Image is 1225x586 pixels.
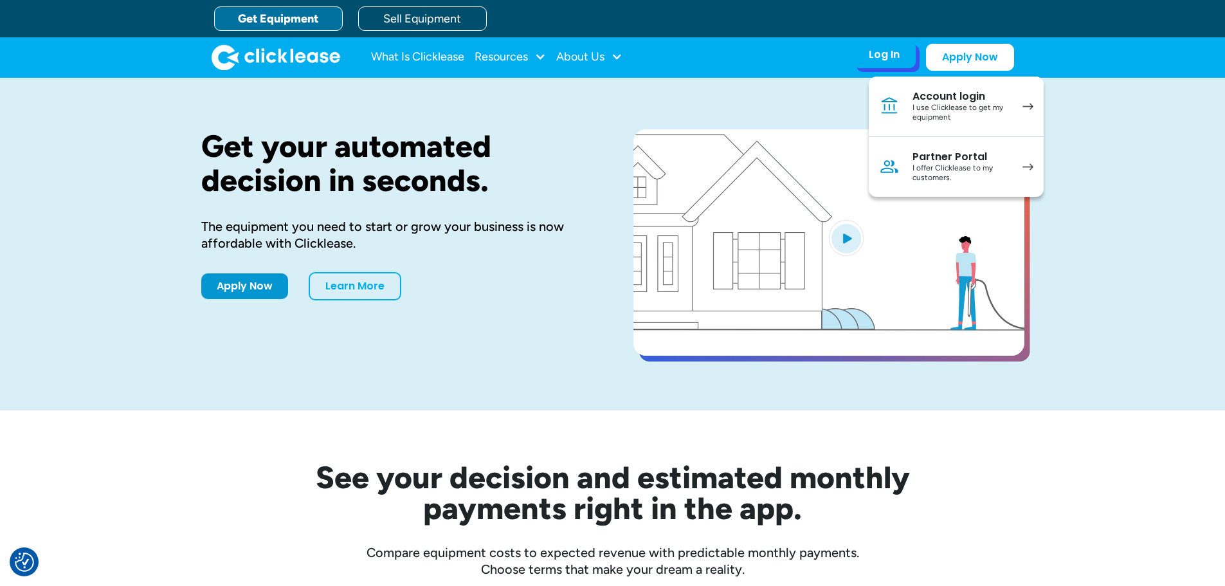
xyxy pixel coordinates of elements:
a: Apply Now [926,44,1014,71]
div: I use Clicklease to get my equipment [912,103,1010,123]
div: Log In [869,48,900,61]
a: Sell Equipment [358,6,487,31]
img: arrow [1022,163,1033,170]
img: Revisit consent button [15,553,34,572]
div: Partner Portal [912,151,1010,163]
img: Clicklease logo [212,44,340,70]
div: Compare equipment costs to expected revenue with predictable monthly payments. Choose terms that ... [201,544,1024,578]
button: Consent Preferences [15,553,34,572]
img: Blue play button logo on a light blue circular background [829,220,864,256]
a: Get Equipment [214,6,343,31]
a: home [212,44,340,70]
nav: Log In [869,77,1044,197]
img: Bank icon [879,96,900,116]
div: I offer Clicklease to my customers. [912,163,1010,183]
h1: Get your automated decision in seconds. [201,129,592,197]
a: open lightbox [633,129,1024,356]
div: Account login [912,90,1010,103]
div: The equipment you need to start or grow your business is now affordable with Clicklease. [201,218,592,252]
a: Partner PortalI offer Clicklease to my customers. [869,137,1044,197]
a: Learn More [309,272,401,300]
div: Resources [475,44,546,70]
div: About Us [556,44,622,70]
img: arrow [1022,103,1033,110]
img: Person icon [879,156,900,177]
h2: See your decision and estimated monthly payments right in the app. [253,462,973,524]
a: What Is Clicklease [371,44,464,70]
a: Account loginI use Clicklease to get my equipment [869,77,1044,137]
a: Apply Now [201,273,288,299]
